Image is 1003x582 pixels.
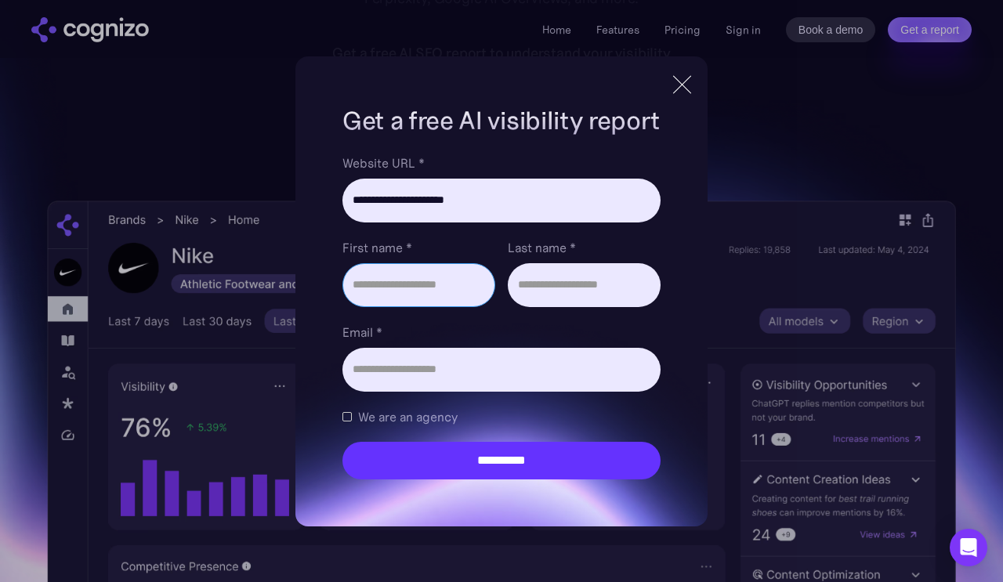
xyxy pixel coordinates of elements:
label: Last name * [508,238,661,257]
span: We are an agency [358,407,458,426]
form: Brand Report Form [342,154,661,479]
h1: Get a free AI visibility report [342,103,661,138]
label: Email * [342,323,661,342]
div: Open Intercom Messenger [950,529,987,566]
label: Website URL * [342,154,661,172]
label: First name * [342,238,495,257]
